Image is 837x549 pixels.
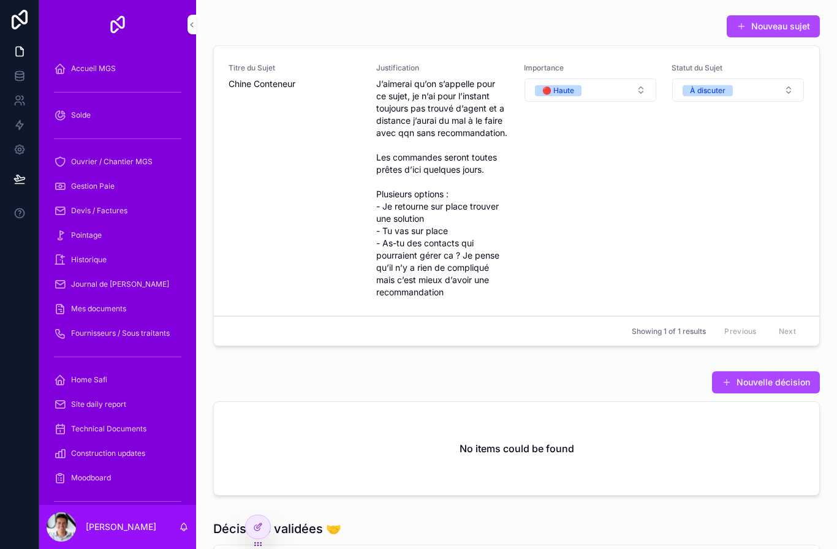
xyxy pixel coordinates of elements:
[632,327,706,336] span: Showing 1 of 1 results
[71,399,126,409] span: Site daily report
[672,78,804,102] button: Select Button
[71,473,111,483] span: Moodboard
[71,449,145,458] span: Construction updates
[229,63,362,73] span: Titre du Sujet
[47,273,189,295] a: Journal de [PERSON_NAME]
[47,249,189,271] a: Historique
[542,85,574,96] div: 🔴 Haute
[47,393,189,415] a: Site daily report
[376,63,509,73] span: Justification
[47,175,189,197] a: Gestion Paie
[71,304,126,314] span: Mes documents
[47,418,189,440] a: Technical Documents
[213,520,341,537] h1: Décisions validées 🤝
[229,78,362,90] span: Chine Conteneur
[47,58,189,80] a: Accueil MGS
[71,424,146,434] span: Technical Documents
[47,104,189,126] a: Solde
[71,328,170,338] span: Fournisseurs / Sous traitants
[47,200,189,222] a: Devis / Factures
[71,279,169,289] span: Journal de [PERSON_NAME]
[47,322,189,344] a: Fournisseurs / Sous traitants
[690,85,725,96] div: À discuter
[672,63,805,73] span: Statut du Sujet
[47,151,189,173] a: Ouvrier / Chantier MGS
[39,49,196,505] div: scrollable content
[47,298,189,320] a: Mes documents
[47,369,189,391] a: Home Safi
[47,442,189,464] a: Construction updates
[727,15,820,37] button: Nouveau sujet
[71,206,127,216] span: Devis / Factures
[460,441,574,456] h2: No items could be found
[47,467,189,489] a: Moodboard
[71,64,116,74] span: Accueil MGS
[47,224,189,246] a: Pointage
[71,230,102,240] span: Pointage
[524,63,657,73] span: Importance
[86,521,156,533] p: [PERSON_NAME]
[71,110,91,120] span: Solde
[71,157,153,167] span: Ouvrier / Chantier MGS
[71,255,107,265] span: Historique
[712,371,820,393] button: Nouvelle décision
[376,78,509,298] span: J’aimerai qu’on s’appelle pour ce sujet, je n’ai pour l’instant toujours pas trouvé d’agent et a ...
[525,78,656,102] button: Select Button
[71,375,107,385] span: Home Safi
[108,15,127,34] img: App logo
[71,181,115,191] span: Gestion Paie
